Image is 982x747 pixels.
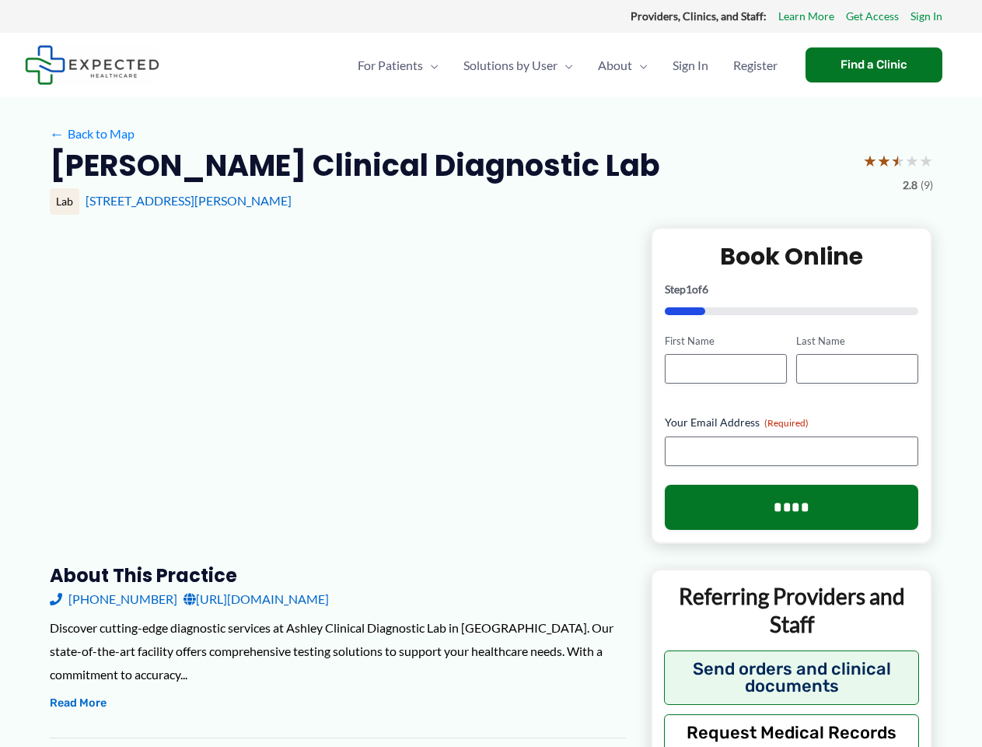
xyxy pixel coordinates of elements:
[463,38,557,93] span: Solutions by User
[910,6,942,26] a: Sign In
[50,122,135,146] a: ←Back to Map
[345,38,451,93] a: For PatientsMenu Toggle
[665,241,919,272] h2: Book Online
[50,146,660,184] h2: [PERSON_NAME] Clinical Diagnostic Lab
[921,175,933,195] span: (9)
[863,146,877,175] span: ★
[557,38,573,93] span: Menu Toggle
[891,146,905,175] span: ★
[673,38,708,93] span: Sign In
[632,38,648,93] span: Menu Toggle
[919,146,933,175] span: ★
[345,38,790,93] nav: Primary Site Navigation
[585,38,660,93] a: AboutMenu Toggle
[598,38,632,93] span: About
[631,9,767,23] strong: Providers, Clinics, and Staff:
[686,282,692,296] span: 1
[423,38,439,93] span: Menu Toggle
[903,175,917,195] span: 2.8
[905,146,919,175] span: ★
[86,193,292,208] a: [STREET_ADDRESS][PERSON_NAME]
[665,415,919,430] label: Your Email Address
[50,563,626,587] h3: About this practice
[50,694,107,713] button: Read More
[806,47,942,82] a: Find a Clinic
[183,587,329,611] a: [URL][DOMAIN_NAME]
[660,38,721,93] a: Sign In
[702,282,708,296] span: 6
[796,334,918,349] label: Last Name
[721,38,790,93] a: Register
[664,582,920,639] p: Referring Providers and Staff
[733,38,778,93] span: Register
[451,38,585,93] a: Solutions by UserMenu Toggle
[764,417,809,429] span: (Required)
[358,38,423,93] span: For Patients
[664,651,920,705] button: Send orders and clinical documents
[25,45,159,85] img: Expected Healthcare Logo - side, dark font, small
[665,334,787,349] label: First Name
[50,126,65,141] span: ←
[50,188,79,215] div: Lab
[50,616,626,686] div: Discover cutting-edge diagnostic services at Ashley Clinical Diagnostic Lab in [GEOGRAPHIC_DATA]....
[846,6,899,26] a: Get Access
[50,587,177,611] a: [PHONE_NUMBER]
[778,6,834,26] a: Learn More
[665,284,919,295] p: Step of
[877,146,891,175] span: ★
